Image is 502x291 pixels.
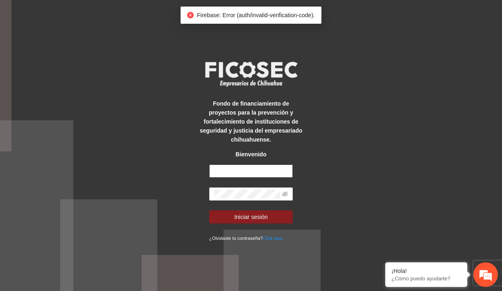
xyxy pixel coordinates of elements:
div: Chatee con nosotros ahora [43,42,138,52]
span: close-circle [187,12,194,18]
div: Minimizar ventana de chat en vivo [134,4,154,24]
div: ¡Hola! [391,268,461,274]
span: Firebase: Error (auth/invalid-verification-code). [197,12,315,18]
button: Iniciar sesión [209,210,293,223]
a: Click aqui [262,236,283,241]
span: Estamos en línea. [47,97,113,180]
img: logo [200,59,302,89]
span: eye-invisible [282,191,288,197]
strong: Fondo de financiamiento de proyectos para la prevención y fortalecimiento de instituciones de seg... [200,100,303,143]
p: ¿Cómo puedo ayudarte? [391,275,461,282]
textarea: Escriba su mensaje y pulse “Intro” [4,199,156,228]
small: ¿Olvidaste tu contraseña? [209,236,283,241]
strong: Bienvenido [235,151,266,158]
span: Iniciar sesión [234,212,268,221]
